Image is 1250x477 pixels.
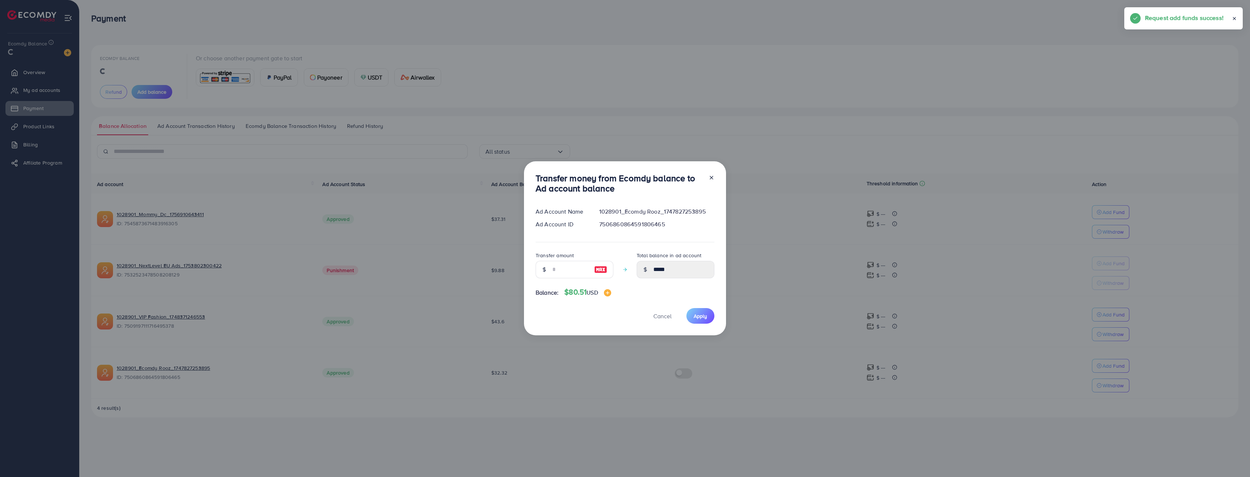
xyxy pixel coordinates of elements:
[564,288,611,297] h4: $80.51
[593,220,720,229] div: 7506860864591806465
[536,252,574,259] label: Transfer amount
[686,308,714,324] button: Apply
[530,207,593,216] div: Ad Account Name
[586,288,598,296] span: USD
[653,312,672,320] span: Cancel
[644,308,681,324] button: Cancel
[536,173,703,194] h3: Transfer money from Ecomdy balance to Ad account balance
[1145,13,1223,23] h5: Request add funds success!
[593,207,720,216] div: 1028901_Ecomdy Rooz_1747827253895
[604,289,611,296] img: image
[594,265,607,274] img: image
[530,220,593,229] div: Ad Account ID
[637,252,701,259] label: Total balance in ad account
[1219,444,1245,472] iframe: Chat
[694,312,707,320] span: Apply
[536,288,559,297] span: Balance:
